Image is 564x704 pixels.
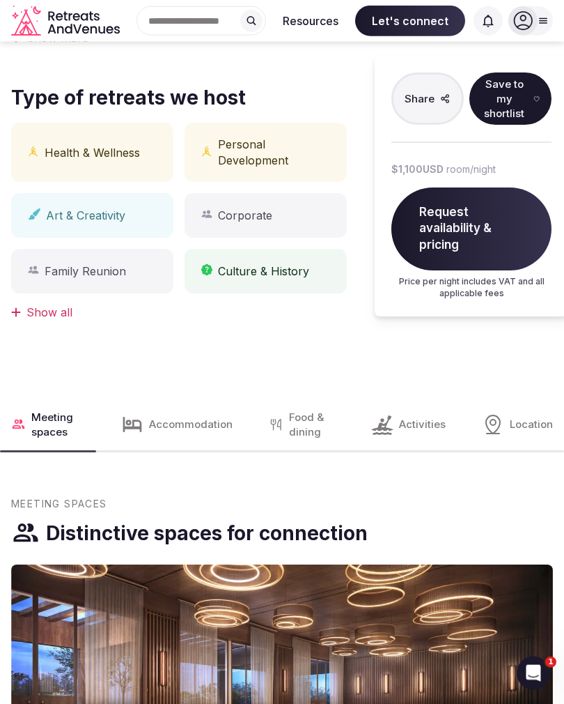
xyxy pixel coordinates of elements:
[510,417,553,431] span: Location
[480,77,528,121] span: Save to my shortlist
[11,6,123,37] svg: Retreats and Venues company logo
[391,276,551,300] p: Price per night includes VAT and all applicable fees
[391,72,464,125] button: Share
[399,417,446,431] span: Activities
[272,6,350,36] button: Resources
[355,6,465,36] span: Let's connect
[11,497,107,511] span: Meeting Spaces
[405,91,434,106] span: Share
[289,410,335,439] span: Food & dining
[391,188,551,270] span: Request availability & pricing
[469,72,551,125] button: Save to my shortlist
[46,520,368,547] h3: Distinctive spaces for connection
[149,417,233,431] span: Accommodation
[391,162,444,176] span: $1,100 USD
[11,6,123,37] a: Visit the homepage
[31,410,85,439] span: Meeting spaces
[517,657,550,690] iframe: Intercom live chat
[446,162,496,176] span: room/night
[11,84,246,112] span: Type of retreats we host
[11,305,347,320] div: Show all
[545,657,556,668] span: 1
